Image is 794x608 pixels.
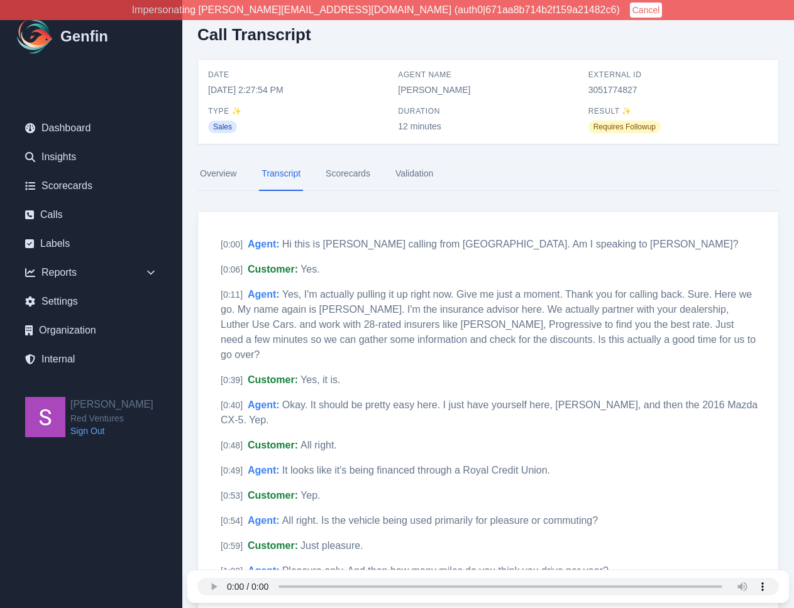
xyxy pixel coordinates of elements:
[248,289,280,300] span: Agent :
[221,440,243,450] span: [ 0:48 ]
[282,239,739,249] span: Hi this is [PERSON_NAME] calling from [GEOGRAPHIC_DATA]. Am I speaking to [PERSON_NAME]?
[301,440,337,450] span: All right.
[70,397,153,412] h2: [PERSON_NAME]
[221,400,243,410] span: [ 0:40 ]
[25,397,65,437] img: Shane Wey
[15,260,167,285] div: Reports
[301,264,320,274] span: Yes.
[15,116,167,141] a: Dashboard
[15,173,167,198] a: Scorecards
[323,157,373,191] a: Scorecards
[197,578,779,595] audio: Your browser does not support the audio element.
[208,84,388,96] span: [DATE] 2:27:54 PM
[398,84,578,96] span: [PERSON_NAME]
[197,25,311,44] h2: Call Transcript
[588,84,768,96] span: 3051774827
[221,491,243,501] span: [ 0:53 ]
[301,490,320,501] span: Yep.
[248,515,280,526] span: Agent :
[248,490,298,501] span: Customer :
[588,70,768,80] span: External ID
[301,374,340,385] span: Yes, it is.
[15,144,167,170] a: Insights
[208,106,388,116] span: Type ✨
[15,202,167,227] a: Calls
[398,120,578,133] span: 12 minutes
[70,412,153,425] span: Red Ventures
[15,318,167,343] a: Organization
[282,515,598,526] span: All right. Is the vehicle being used primarily for pleasure or commuting?
[398,70,578,80] span: Agent Name
[221,289,756,360] span: Yes, I'm actually pulling it up right now. Give me just a moment. Thank you for calling back. Sur...
[15,16,55,57] img: Logo
[259,157,303,191] a: Transcript
[630,3,663,18] button: Cancel
[248,540,298,551] span: Customer :
[248,374,298,385] span: Customer :
[221,239,243,249] span: [ 0:00 ]
[197,157,239,191] a: Overview
[208,70,388,80] span: Date
[248,565,280,576] span: Agent :
[588,121,661,133] span: Requires Followup
[221,516,243,526] span: [ 0:54 ]
[221,566,243,576] span: [ 1:00 ]
[221,465,243,475] span: [ 0:49 ]
[248,264,298,274] span: Customer :
[393,157,436,191] a: Validation
[15,289,167,314] a: Settings
[221,290,243,300] span: [ 0:11 ]
[221,541,243,551] span: [ 0:59 ]
[248,465,280,475] span: Agent :
[197,157,779,191] nav: Tabs
[15,347,167,372] a: Internal
[221,375,243,385] span: [ 0:39 ]
[301,540,363,551] span: Just pleasure.
[248,440,298,450] span: Customer :
[15,231,167,256] a: Labels
[70,425,153,437] a: Sign Out
[248,239,280,249] span: Agent :
[398,106,578,116] span: Duration
[208,121,237,133] span: Sales
[221,399,758,425] span: Okay. It should be pretty easy here. I just have yourself here, [PERSON_NAME], and then the 2016 ...
[60,26,108,46] h1: Genfin
[221,264,243,274] span: [ 0:06 ]
[282,465,550,475] span: It looks like it's being financed through a Royal Credit Union.
[588,106,768,116] span: Result ✨
[282,565,609,576] span: Pleasure only. And then how many miles do you think you drive per year?
[248,399,280,410] span: Agent :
